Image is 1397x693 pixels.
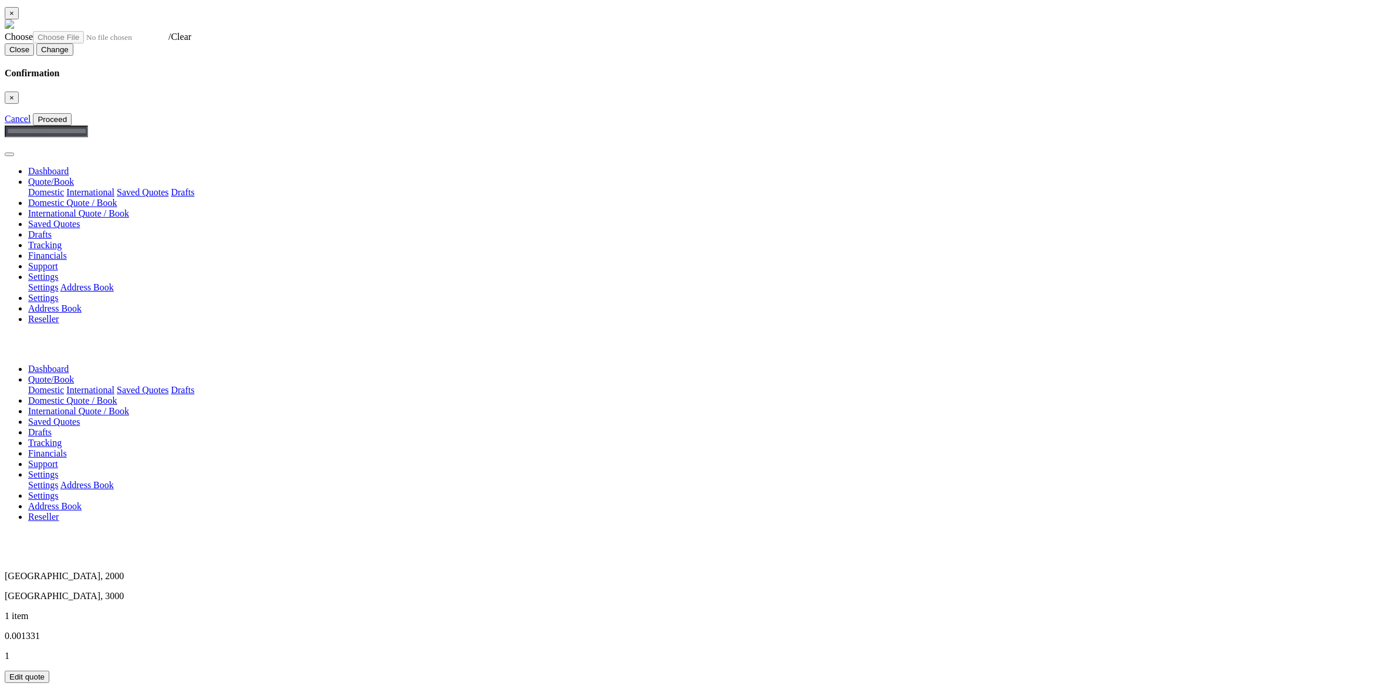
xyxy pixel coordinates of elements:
span: × [9,9,14,18]
a: Domestic [28,187,64,197]
span: [GEOGRAPHIC_DATA] [5,591,100,601]
a: Quote/Book [28,177,74,187]
div: Quote/Book [28,480,1392,491]
span: 1 [5,611,9,621]
button: Close [5,43,34,56]
a: Saved Quotes [28,417,80,427]
a: Drafts [28,229,52,239]
button: Edit quote [5,671,49,683]
a: Support [28,261,58,271]
button: Proceed [33,113,72,126]
div: Quote/Book [28,385,1392,395]
a: Quote/Book [28,374,74,384]
a: Settings [28,480,59,490]
a: Address Book [28,303,82,313]
span: item [12,611,28,621]
a: Reseller [28,512,59,522]
a: Financials [28,448,67,458]
button: Toggle navigation [5,153,14,156]
a: Cancel [5,114,31,124]
a: Domestic Quote / Book [28,395,117,405]
div: Quote/Book [28,187,1392,198]
a: International [66,385,114,395]
a: Clear [171,32,191,42]
a: Address Book [60,480,114,490]
a: Address Book [60,282,114,292]
a: Settings [28,282,59,292]
a: Tracking [28,438,62,448]
h4: Confirmation [5,68,1392,79]
a: Drafts [28,427,52,437]
a: Drafts [171,187,195,197]
a: International Quote / Book [28,406,129,416]
button: Close [5,92,19,104]
img: GetCustomerLogo [5,19,14,29]
a: Settings [28,469,59,479]
span: , 2000 [100,571,124,581]
a: Settings [28,272,59,282]
a: Saved Quotes [117,385,168,395]
a: Dashboard [28,166,69,176]
span: 1 [5,651,9,661]
a: Tracking [28,240,62,250]
a: Settings [28,293,59,303]
span: , 3000 [100,591,124,601]
button: Change [36,43,73,56]
a: Choose [5,32,168,42]
span: 0.001331 [5,631,40,641]
a: International Quote / Book [28,208,129,218]
a: Drafts [171,385,195,395]
a: Financials [28,251,67,261]
a: International [66,187,114,197]
a: Dashboard [28,364,69,374]
a: Support [28,459,58,469]
a: Address Book [28,501,82,511]
a: Saved Quotes [28,219,80,229]
button: Close [5,7,19,19]
a: Settings [28,491,59,501]
a: Domestic [28,385,64,395]
a: Domestic Quote / Book [28,198,117,208]
a: Saved Quotes [117,187,168,197]
span: [GEOGRAPHIC_DATA] [5,571,100,581]
div: / [5,31,1392,43]
a: Reseller [28,314,59,324]
div: Quote/Book [28,282,1392,293]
